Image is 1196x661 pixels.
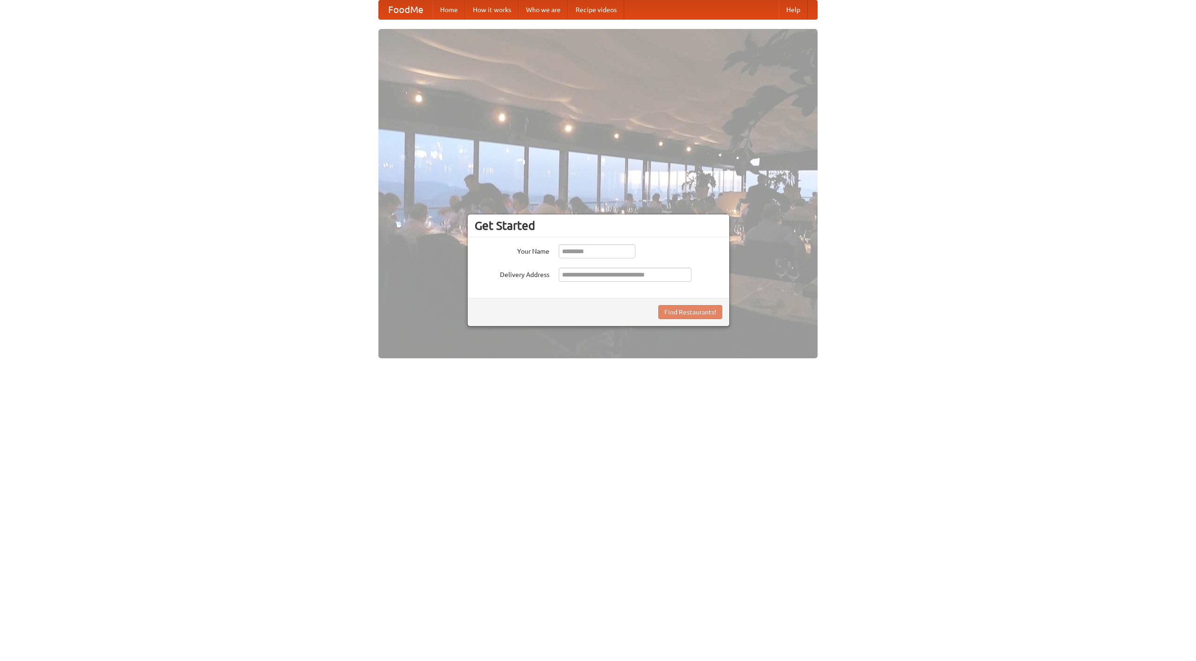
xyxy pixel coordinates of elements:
a: Help [779,0,808,19]
label: Delivery Address [475,268,549,279]
label: Your Name [475,244,549,256]
a: Home [433,0,465,19]
a: How it works [465,0,519,19]
button: Find Restaurants! [658,305,722,319]
h3: Get Started [475,219,722,233]
a: FoodMe [379,0,433,19]
a: Who we are [519,0,568,19]
a: Recipe videos [568,0,624,19]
